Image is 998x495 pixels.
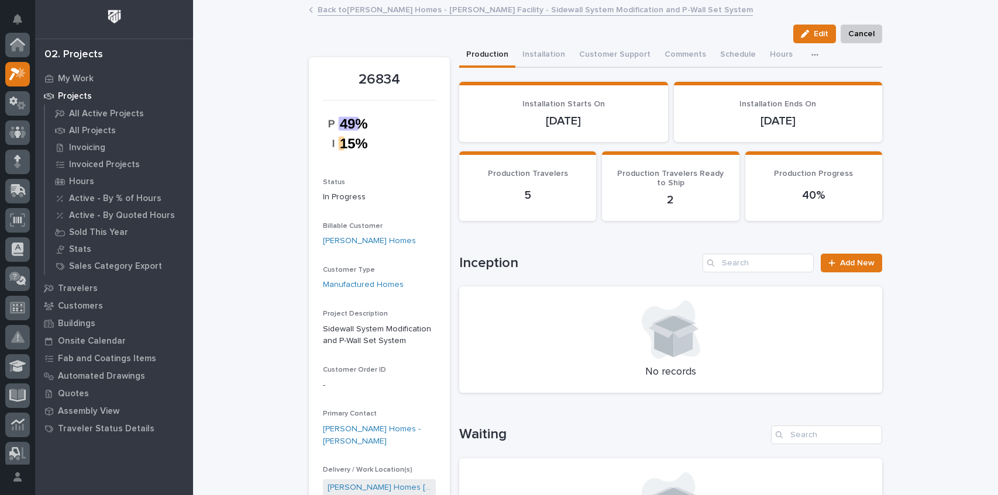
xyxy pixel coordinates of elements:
[35,385,193,402] a: Quotes
[323,466,412,473] span: Delivery / Work Location(s)
[814,29,828,39] span: Edit
[58,74,94,84] p: My Work
[763,43,800,68] button: Hours
[45,156,193,172] a: Invoiced Projects
[323,108,380,160] img: MP3b9SP2y5oB481-lubwiF3BIujXOk7dzSjpfiLyCNY
[739,100,816,108] span: Installation Ends On
[473,114,654,128] p: [DATE]
[759,188,868,202] p: 40%
[45,139,193,155] a: Invoicing
[703,254,814,272] input: Search
[45,207,193,223] a: Active - By Quoted Hours
[318,2,753,16] a: Back to[PERSON_NAME] Homes - [PERSON_NAME] Facility - Sidewall System Modification and P-Wall Set...
[35,279,193,297] a: Travelers
[323,223,383,230] span: Billable Customer
[58,336,126,347] p: Onsite Calendar
[69,193,161,204] p: Active - By % of Hours
[774,169,853,178] span: Production Progress
[69,176,94,187] p: Hours
[617,169,724,188] span: Production Travelers Ready to Ship
[58,406,119,417] p: Assembly View
[58,389,89,399] p: Quotes
[323,379,436,392] p: -
[69,244,91,255] p: Stats
[45,258,193,274] a: Sales Category Export
[323,71,436,88] p: 26834
[473,366,868,379] p: No records
[45,241,193,257] a: Stats
[821,254,882,272] a: Add New
[69,160,140,170] p: Invoiced Projects
[69,126,116,136] p: All Projects
[5,7,30,32] button: Notifications
[323,423,436,448] a: [PERSON_NAME] Homes - [PERSON_NAME]
[58,424,154,434] p: Traveler Status Details
[658,43,713,68] button: Comments
[15,14,30,33] div: Notifications
[459,426,766,443] h1: Waiting
[58,91,92,102] p: Projects
[35,349,193,367] a: Fab and Coatings Items
[69,109,144,119] p: All Active Projects
[35,70,193,87] a: My Work
[323,410,377,417] span: Primary Contact
[35,87,193,105] a: Projects
[522,100,605,108] span: Installation Starts On
[323,323,436,348] p: Sidewall System Modification and P-Wall Set System
[488,169,568,178] span: Production Travelers
[58,301,103,311] p: Customers
[328,482,431,494] a: [PERSON_NAME] Homes [PERSON_NAME] Facility
[688,114,869,128] p: [DATE]
[459,255,698,272] h1: Inception
[35,314,193,332] a: Buildings
[323,310,388,317] span: Project Description
[616,193,725,207] p: 2
[793,25,836,43] button: Edit
[58,371,145,382] p: Automated Drawings
[45,224,193,240] a: Sold This Year
[459,43,515,68] button: Production
[35,420,193,437] a: Traveler Status Details
[45,173,193,189] a: Hours
[35,297,193,314] a: Customers
[323,235,416,247] a: [PERSON_NAME] Homes
[35,332,193,349] a: Onsite Calendar
[515,43,572,68] button: Installation
[45,105,193,122] a: All Active Projects
[58,283,98,294] p: Travelers
[848,27,875,41] span: Cancel
[69,143,105,153] p: Invoicing
[69,227,128,238] p: Sold This Year
[69,210,175,221] p: Active - By Quoted Hours
[323,191,436,203] p: In Progress
[572,43,658,68] button: Customer Support
[323,366,386,373] span: Customer Order ID
[104,6,125,27] img: Workspace Logo
[323,279,404,291] a: Manufactured Homes
[58,319,95,329] p: Buildings
[45,190,193,206] a: Active - By % of Hours
[323,266,375,274] span: Customer Type
[323,179,345,186] span: Status
[841,25,882,43] button: Cancel
[35,402,193,420] a: Assembly View
[473,188,582,202] p: 5
[713,43,763,68] button: Schedule
[44,49,103,61] div: 02. Projects
[69,261,162,272] p: Sales Category Export
[35,367,193,385] a: Automated Drawings
[45,122,193,139] a: All Projects
[771,425,882,444] input: Search
[840,259,875,267] span: Add New
[58,354,156,364] p: Fab and Coatings Items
